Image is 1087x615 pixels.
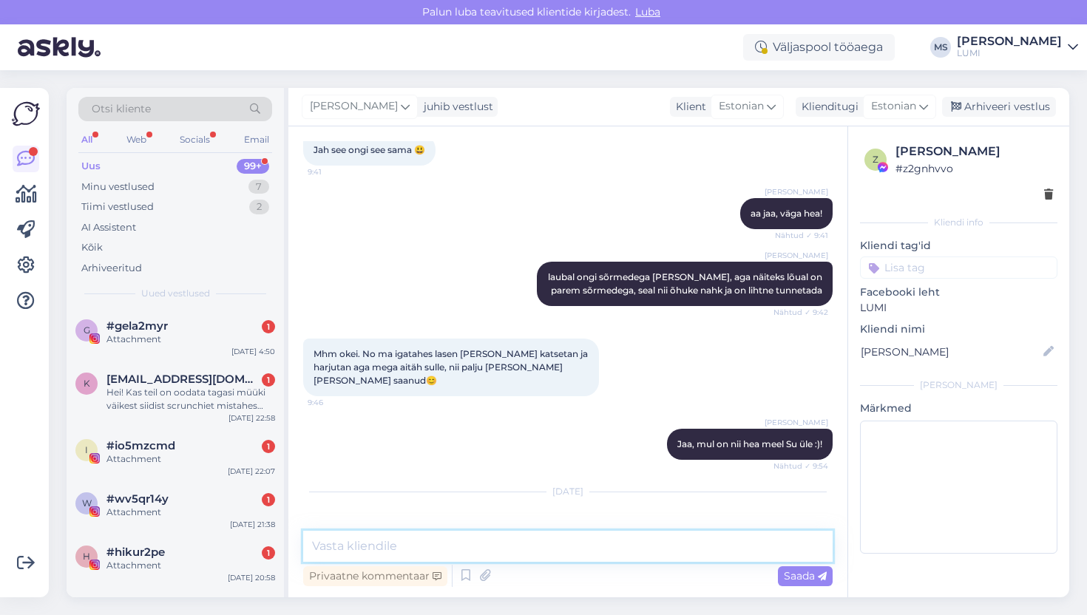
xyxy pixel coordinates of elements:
[262,373,275,387] div: 1
[248,180,269,194] div: 7
[895,160,1053,177] div: # z2gnhvvo
[262,440,275,453] div: 1
[106,546,165,559] span: #hikur2pe
[765,186,828,197] span: [PERSON_NAME]
[860,378,1057,392] div: [PERSON_NAME]
[123,130,149,149] div: Web
[314,144,425,155] span: Jah see ongi see sama 😃
[751,208,822,219] span: aa jaa, väga hea!
[670,99,706,115] div: Klient
[930,37,951,58] div: MS
[957,35,1078,59] a: [PERSON_NAME]LUMI
[860,285,1057,300] p: Facebooki leht
[106,452,275,466] div: Attachment
[228,466,275,477] div: [DATE] 22:07
[860,216,1057,229] div: Kliendi info
[308,166,363,177] span: 9:41
[860,238,1057,254] p: Kliendi tag'id
[141,287,210,300] span: Uued vestlused
[249,200,269,214] div: 2
[310,98,398,115] span: [PERSON_NAME]
[262,493,275,506] div: 1
[228,572,275,583] div: [DATE] 20:58
[957,35,1062,47] div: [PERSON_NAME]
[78,130,95,149] div: All
[784,569,827,582] span: Saada
[303,485,833,498] div: [DATE]
[230,519,275,530] div: [DATE] 21:38
[860,300,1057,316] p: LUMI
[743,34,895,61] div: Väljaspool tööaega
[81,200,154,214] div: Tiimi vestlused
[231,346,275,357] div: [DATE] 4:50
[106,506,275,519] div: Attachment
[871,98,916,115] span: Estonian
[106,373,260,386] span: Kadriann.adra@gmail.com
[237,159,269,174] div: 99+
[765,417,828,428] span: [PERSON_NAME]
[873,154,878,165] span: z
[177,130,213,149] div: Socials
[860,256,1057,279] input: Lisa tag
[773,230,828,241] span: Nähtud ✓ 9:41
[262,546,275,560] div: 1
[942,97,1056,117] div: Arhiveeri vestlus
[796,99,859,115] div: Klienditugi
[12,100,40,128] img: Askly Logo
[861,344,1040,360] input: Lisa nimi
[84,378,90,389] span: K
[106,319,168,333] span: #gela2myr
[81,180,155,194] div: Minu vestlused
[773,307,828,318] span: Nähtud ✓ 9:42
[677,438,822,449] span: Jaa, mul on nii hea meel Su üle :)!
[106,439,175,452] span: #io5mzcmd
[241,130,272,149] div: Email
[418,99,493,115] div: juhib vestlust
[106,386,275,412] div: Hei! Kas teil on oodata tagasi müüki väikest siidist scrunchiet mistahes värvis? :)
[860,401,1057,416] p: Märkmed
[85,444,88,455] span: i
[228,412,275,424] div: [DATE] 22:58
[314,348,590,386] span: Mhm okei. No ma igatahes lasen [PERSON_NAME] katsetan ja harjutan aga mega aitäh sulle, nii palju...
[83,551,90,562] span: h
[262,320,275,333] div: 1
[84,325,90,336] span: g
[303,566,447,586] div: Privaatne kommentaar
[81,261,142,276] div: Arhiveeritud
[81,240,103,255] div: Kõik
[81,220,136,235] div: AI Assistent
[957,47,1062,59] div: LUMI
[860,322,1057,337] p: Kliendi nimi
[82,497,92,509] span: w
[895,143,1053,160] div: [PERSON_NAME]
[548,271,824,296] span: laubal ongi sõrmedega [PERSON_NAME], aga näiteks lõual on parem sõrmedega, seal nii õhuke nahk ja...
[106,559,275,572] div: Attachment
[81,159,101,174] div: Uus
[92,101,151,117] span: Otsi kliente
[308,397,363,408] span: 9:46
[765,250,828,261] span: [PERSON_NAME]
[719,98,764,115] span: Estonian
[106,492,169,506] span: #wv5qr14y
[106,333,275,346] div: Attachment
[773,461,828,472] span: Nähtud ✓ 9:54
[631,5,665,18] span: Luba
